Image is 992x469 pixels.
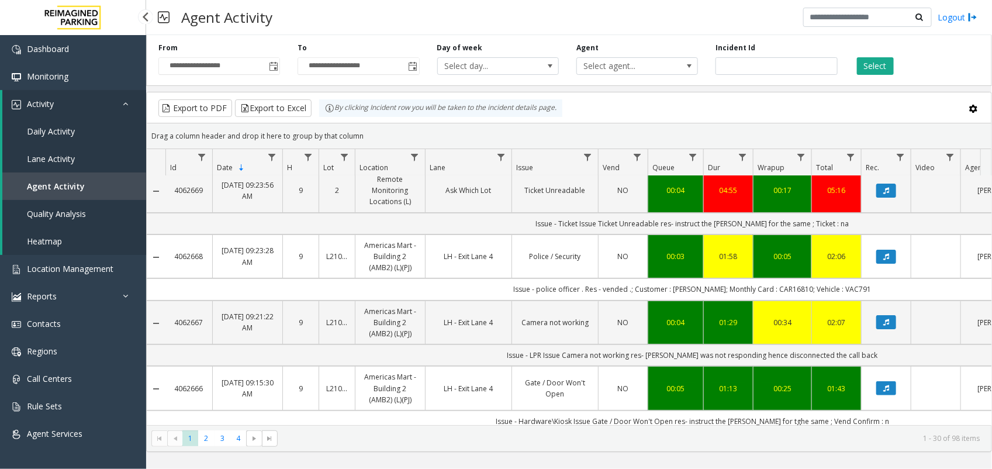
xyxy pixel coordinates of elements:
div: By clicking Incident row you will be taken to the incident details page. [319,99,562,117]
a: Lane Activity [2,145,146,173]
span: Wrapup [758,163,784,173]
div: 00:17 [761,185,804,196]
a: NO [606,383,641,394]
a: 05:16 [819,185,854,196]
a: Daily Activity [2,118,146,145]
a: NO [606,317,641,328]
span: Rec. [866,163,879,173]
a: Id Filter Menu [194,149,210,165]
a: Gate / Door Won't Open [519,377,591,399]
span: Agent [965,163,984,173]
a: 00:04 [655,185,696,196]
span: Select day... [438,58,534,74]
img: 'icon' [12,347,21,357]
a: Ask Which Lot [433,185,504,196]
span: Go to the next page [250,434,259,443]
span: Lane Activity [27,153,75,164]
a: 4062666 [172,383,205,394]
a: 00:05 [655,383,696,394]
a: Police / Security [519,251,591,262]
a: Vend Filter Menu [630,149,645,165]
a: 00:25 [761,383,804,394]
span: Total [816,163,833,173]
a: [DATE] 09:23:56 AM [220,180,275,202]
a: 01:43 [819,383,854,394]
span: Activity [27,98,54,109]
span: Location Management [27,263,113,274]
label: To [298,43,307,53]
span: Heatmap [27,236,62,247]
img: 'icon' [12,375,21,384]
a: Agent Activity [2,173,146,200]
a: 9 [290,251,312,262]
a: [DATE] 09:21:22 AM [220,311,275,333]
a: 9 [290,317,312,328]
div: Data table [147,149,991,425]
a: 01:13 [711,383,746,394]
a: [DATE] 09:15:30 AM [220,377,275,399]
label: From [158,43,178,53]
span: Date [217,163,233,173]
span: Quality Analysis [27,208,86,219]
a: Dur Filter Menu [735,149,751,165]
span: Contacts [27,318,61,329]
a: 02:07 [819,317,854,328]
a: 04:55 [711,185,746,196]
span: Lane [430,163,445,173]
a: Queue Filter Menu [685,149,701,165]
span: Go to the next page [246,430,262,447]
a: 4062667 [172,317,205,328]
span: Video [915,163,935,173]
button: Export to Excel [235,99,312,117]
img: 'icon' [12,45,21,54]
a: Lot Filter Menu [337,149,352,165]
img: 'icon' [12,265,21,274]
span: Regions [27,346,57,357]
span: Dashboard [27,43,69,54]
a: Location Filter Menu [407,149,423,165]
a: 2 [326,185,348,196]
div: 00:04 [655,317,696,328]
span: Lot [323,163,334,173]
span: Sortable [237,163,246,173]
a: Total Filter Menu [843,149,859,165]
a: Lane Filter Menu [493,149,509,165]
a: 9 [290,383,312,394]
a: Remote Monitoring Locations (L) [362,174,418,208]
img: 'icon' [12,100,21,109]
a: 02:06 [819,251,854,262]
span: NO [618,318,629,327]
a: Americas Mart - Building 2 (AMB2) (L)(PJ) [362,371,418,405]
a: Rec. Filter Menu [893,149,908,165]
a: 9 [290,185,312,196]
span: Toggle popup [406,58,419,74]
span: Call Centers [27,373,72,384]
a: 4062668 [172,251,205,262]
span: Toggle popup [267,58,279,74]
a: Activity [2,90,146,118]
a: 00:05 [761,251,804,262]
div: 00:03 [655,251,696,262]
span: Daily Activity [27,126,75,137]
img: infoIcon.svg [325,104,334,113]
label: Incident Id [716,43,755,53]
div: Drag a column header and drop it here to group by that column [147,126,991,146]
a: NO [606,251,641,262]
a: Quality Analysis [2,200,146,227]
span: Location [360,163,388,173]
img: 'icon' [12,402,21,412]
a: 01:29 [711,317,746,328]
kendo-pager-info: 1 - 30 of 98 items [285,433,980,443]
a: LH - Exit Lane 4 [433,317,504,328]
button: Export to PDF [158,99,232,117]
a: Video Filter Menu [942,149,958,165]
span: NO [618,384,629,394]
a: Collapse Details [147,187,165,196]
